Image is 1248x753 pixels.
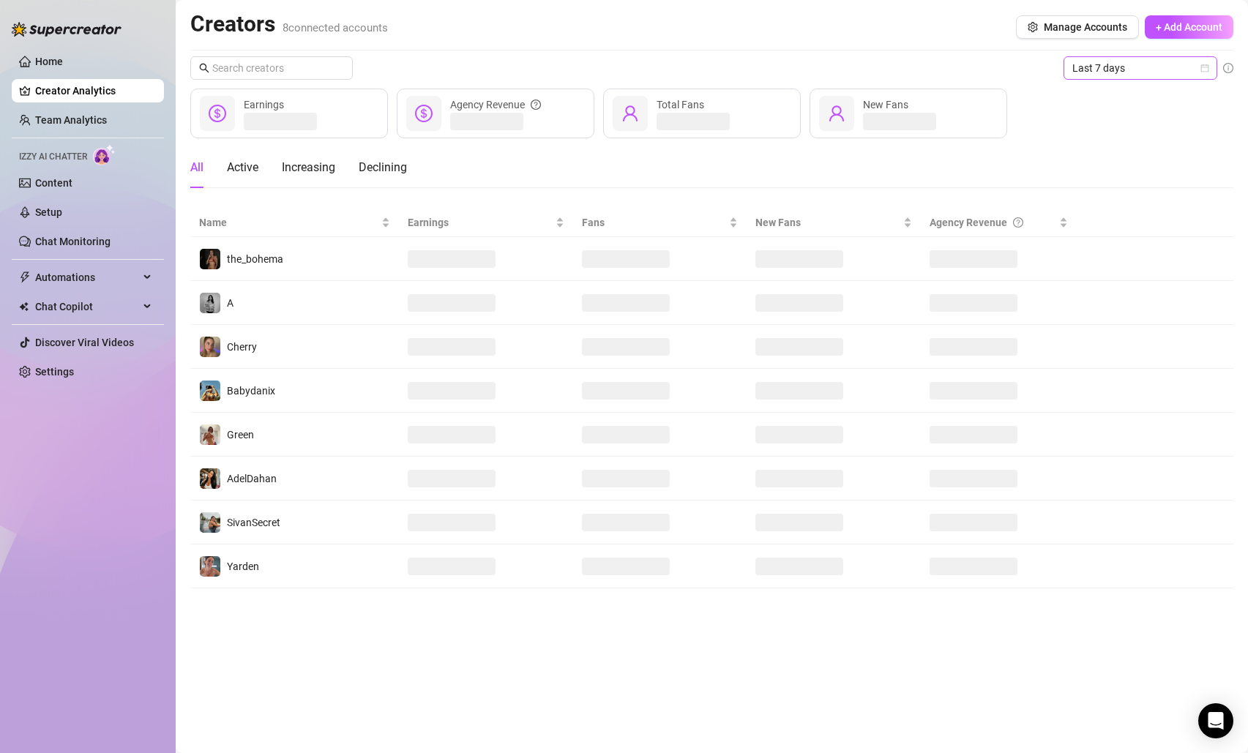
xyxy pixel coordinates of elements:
[399,209,573,237] th: Earnings
[450,97,541,113] div: Agency Revenue
[227,517,280,528] span: SivanSecret
[227,385,275,397] span: Babydanix
[1028,22,1038,32] span: setting
[200,381,220,401] img: Babydanix
[828,105,845,122] span: user
[1223,63,1233,73] span: info-circle
[200,424,220,445] img: Green
[1200,64,1209,72] span: calendar
[573,209,747,237] th: Fans
[415,105,433,122] span: dollar-circle
[359,159,407,176] div: Declining
[200,556,220,577] img: Yarden
[1044,21,1127,33] span: Manage Accounts
[1156,21,1222,33] span: + Add Account
[35,366,74,378] a: Settings
[408,214,553,231] span: Earnings
[200,293,220,313] img: A
[1013,214,1023,231] span: question-circle
[227,429,254,441] span: Green
[755,214,900,231] span: New Fans
[19,271,31,283] span: thunderbolt
[244,99,284,110] span: Earnings
[227,159,258,176] div: Active
[282,159,335,176] div: Increasing
[35,114,107,126] a: Team Analytics
[190,10,388,38] h2: Creators
[1145,15,1233,39] button: + Add Account
[35,206,62,218] a: Setup
[199,214,378,231] span: Name
[200,512,220,533] img: SivanSecret
[35,266,139,289] span: Automations
[1198,703,1233,738] div: Open Intercom Messenger
[227,253,283,265] span: the_bohema
[12,22,122,37] img: logo-BBDzfeDw.svg
[93,144,116,165] img: AI Chatter
[35,56,63,67] a: Home
[227,473,277,484] span: AdelDahan
[199,63,209,73] span: search
[200,249,220,269] img: the_bohema
[1016,15,1139,39] button: Manage Accounts
[863,99,908,110] span: New Fans
[190,159,203,176] div: All
[209,105,226,122] span: dollar-circle
[200,337,220,357] img: Cherry
[190,209,399,237] th: Name
[283,21,388,34] span: 8 connected accounts
[227,561,259,572] span: Yarden
[582,214,727,231] span: Fans
[19,150,87,164] span: Izzy AI Chatter
[1072,57,1208,79] span: Last 7 days
[200,468,220,489] img: AdelDahan
[35,177,72,189] a: Content
[747,209,921,237] th: New Fans
[35,295,139,318] span: Chat Copilot
[657,99,704,110] span: Total Fans
[227,341,257,353] span: Cherry
[35,236,111,247] a: Chat Monitoring
[35,79,152,102] a: Creator Analytics
[227,297,233,309] span: A
[212,60,332,76] input: Search creators
[19,301,29,312] img: Chat Copilot
[621,105,639,122] span: user
[531,97,541,113] span: question-circle
[35,337,134,348] a: Discover Viral Videos
[930,214,1057,231] div: Agency Revenue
